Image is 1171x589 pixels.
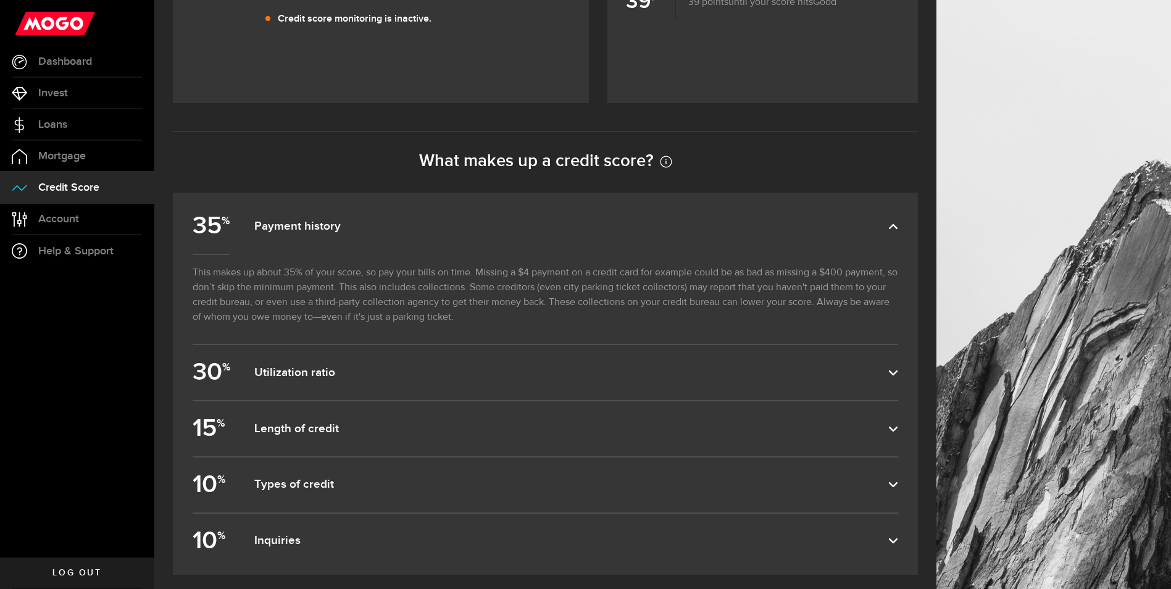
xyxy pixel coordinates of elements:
[222,361,230,374] sup: %
[217,529,225,542] sup: %
[193,254,898,344] p: This makes up about 35% of your score, so pay your bills on time. Missing a $4 payment on a credi...
[38,246,114,257] span: Help & Support
[193,465,233,505] b: 10
[254,533,888,548] dfn: Inquiries
[10,5,47,42] button: Open LiveChat chat widget
[193,521,233,561] b: 10
[217,473,225,486] sup: %
[38,56,92,67] span: Dashboard
[38,88,68,99] span: Invest
[193,206,233,246] b: 35
[38,119,67,130] span: Loans
[254,219,888,234] dfn: Payment history
[52,569,101,577] span: Log out
[217,417,225,430] sup: %
[278,12,431,27] p: Credit score monitoring is inactive.
[193,353,233,393] b: 30
[254,422,888,437] dfn: Length of credit
[38,214,79,225] span: Account
[193,409,233,449] b: 15
[254,366,888,380] dfn: Utilization ratio
[222,215,230,228] sup: %
[38,151,86,162] span: Mortgage
[254,477,888,492] dfn: Types of credit
[38,182,99,193] span: Credit Score
[173,151,918,171] h2: What makes up a credit score?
